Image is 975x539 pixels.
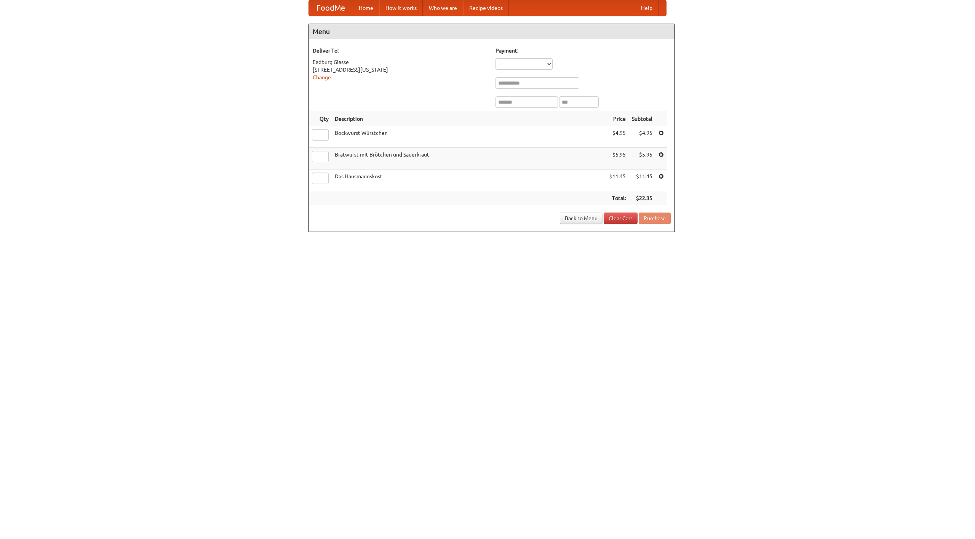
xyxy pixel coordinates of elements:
[353,0,379,16] a: Home
[639,213,671,224] button: Purchase
[423,0,463,16] a: Who we are
[309,0,353,16] a: FoodMe
[309,24,675,39] h4: Menu
[606,170,629,191] td: $11.45
[313,74,331,80] a: Change
[332,148,606,170] td: Bratwurst mit Brötchen und Sauerkraut
[606,112,629,126] th: Price
[629,148,655,170] td: $5.95
[313,58,488,66] div: Eadburg Glasse
[309,112,332,126] th: Qty
[606,191,629,205] th: Total:
[606,126,629,148] td: $4.95
[604,213,638,224] a: Clear Cart
[463,0,509,16] a: Recipe videos
[313,66,488,74] div: [STREET_ADDRESS][US_STATE]
[629,126,655,148] td: $4.95
[560,213,603,224] a: Back to Menu
[332,170,606,191] td: Das Hausmannskost
[635,0,659,16] a: Help
[313,47,488,54] h5: Deliver To:
[629,170,655,191] td: $11.45
[332,126,606,148] td: Bockwurst Würstchen
[495,47,671,54] h5: Payment:
[379,0,423,16] a: How it works
[606,148,629,170] td: $5.95
[629,112,655,126] th: Subtotal
[629,191,655,205] th: $22.35
[332,112,606,126] th: Description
